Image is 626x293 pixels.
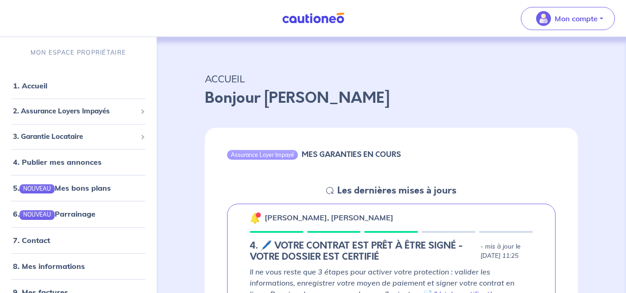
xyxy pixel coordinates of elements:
p: Bonjour [PERSON_NAME] [205,87,578,109]
p: [PERSON_NAME], [PERSON_NAME] [265,212,393,223]
p: Mon compte [555,13,598,24]
div: 2. Assurance Loyers Impayés [4,102,153,120]
div: 4. Publier mes annonces [4,153,153,171]
img: 🔔 [250,212,261,224]
a: 6.NOUVEAUParrainage [13,209,95,218]
div: 5.NOUVEAUMes bons plans [4,179,153,197]
a: 7. Contact [13,236,50,245]
a: 1. Accueil [13,81,47,90]
a: 5.NOUVEAUMes bons plans [13,183,111,193]
div: 7. Contact [4,231,153,249]
a: 4. Publier mes annonces [13,157,101,167]
h6: MES GARANTIES EN COURS [302,150,401,159]
img: Cautioneo [278,12,348,24]
h5: 4. 🖊️ VOTRE CONTRAT EST PRÊT À ÊTRE SIGNÉ - VOTRE DOSSIER EST CERTIFIÉ [250,240,477,262]
span: 2. Assurance Loyers Impayés [13,106,137,117]
div: 6.NOUVEAUParrainage [4,205,153,223]
span: 3. Garantie Locataire [13,131,137,142]
div: Assurance Loyer Impayé [227,150,298,159]
button: illu_account_valid_menu.svgMon compte [521,7,615,30]
h5: Les dernières mises à jours [337,185,456,196]
img: illu_account_valid_menu.svg [536,11,551,26]
a: 8. Mes informations [13,262,85,271]
div: 3. Garantie Locataire [4,128,153,146]
div: state: CONTRACT-INFO-IN-PROGRESS, Context: NEW,CHOOSE-CERTIFICATE,RELATIONSHIP,LESSOR-DOCUMENTS [250,240,533,262]
p: MON ESPACE PROPRIÉTAIRE [31,48,126,57]
div: 8. Mes informations [4,257,153,275]
p: - mis à jour le [DATE] 11:25 [481,242,533,261]
p: ACCUEIL [205,70,578,87]
div: 1. Accueil [4,76,153,95]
